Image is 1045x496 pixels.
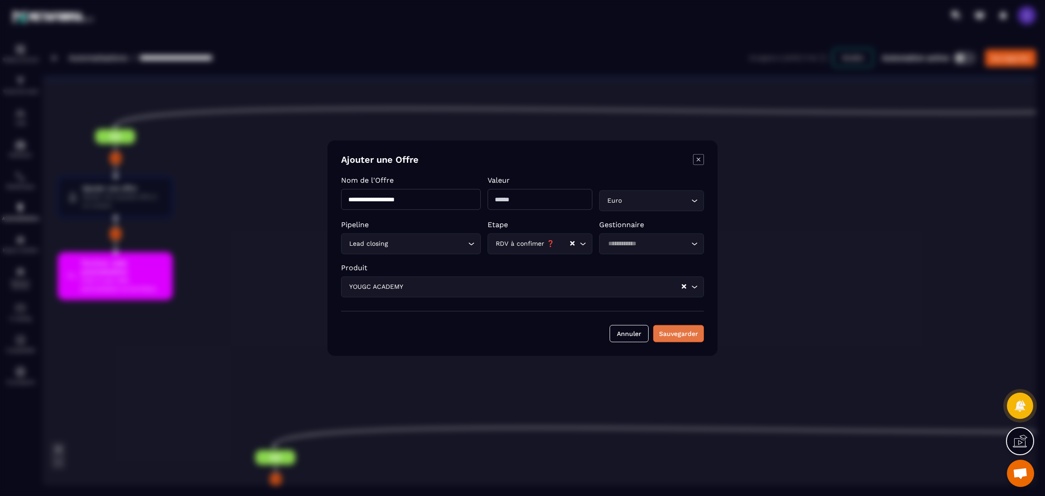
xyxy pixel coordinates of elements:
p: Nom de l'Offre [341,176,481,185]
input: Search for option [624,195,689,205]
span: RDV à confimer ❓ [493,238,556,248]
a: Ouvrir le chat [1007,460,1034,487]
div: Search for option [599,190,704,211]
input: Search for option [390,238,466,248]
input: Search for option [405,282,681,292]
div: Search for option [341,233,481,254]
p: Pipeline [341,220,481,229]
input: Search for option [605,238,689,248]
span: Euro [605,195,624,205]
span: YOUGC ACADEMY [347,282,405,292]
p: Valeur [488,176,592,185]
h4: Ajouter une Offre [341,154,419,167]
button: Annuler [610,325,649,342]
button: Sauvegarder [653,325,704,342]
div: Search for option [341,276,704,297]
p: Produit [341,263,704,272]
button: Clear Selected [570,240,575,247]
p: Gestionnaire [599,220,704,229]
button: Clear Selected [682,283,686,290]
div: Search for option [488,233,592,254]
p: Etape [488,220,592,229]
span: Lead closing [347,238,390,248]
input: Search for option [556,238,569,248]
div: Search for option [599,233,704,254]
